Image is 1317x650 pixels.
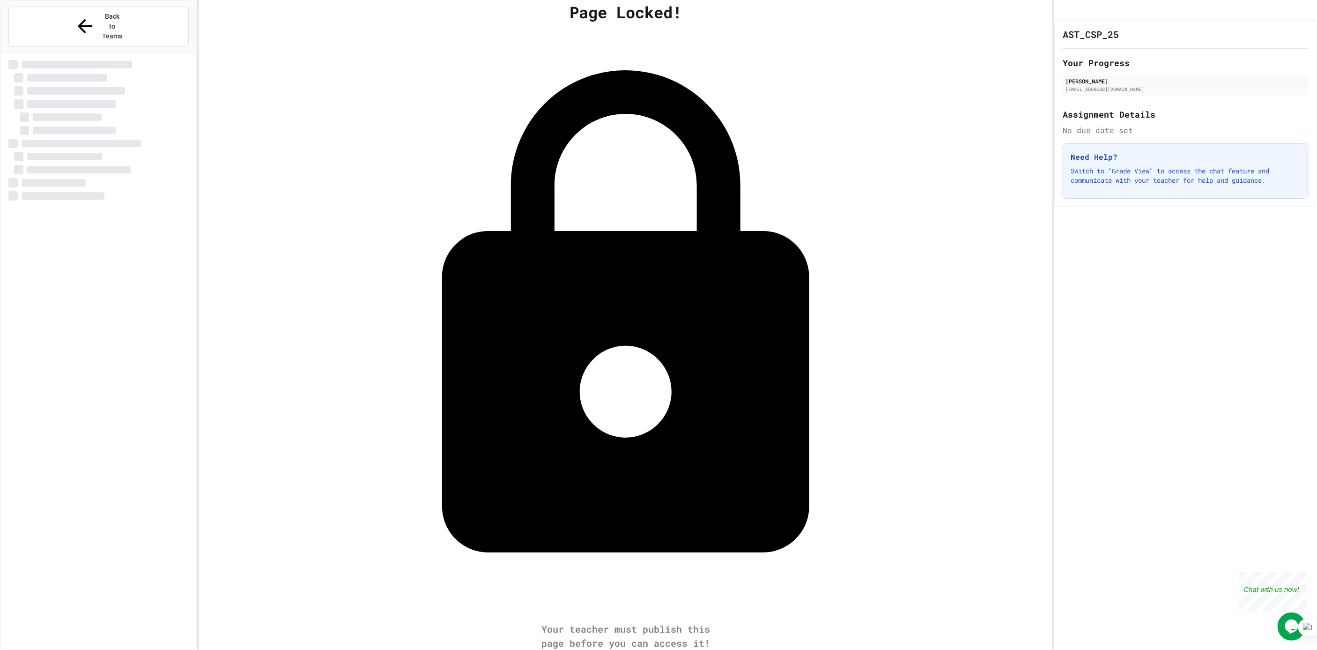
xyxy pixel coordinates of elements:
p: Switch to "Grade View" to access the chat feature and communicate with your teacher for help and ... [1071,166,1301,185]
div: No due date set [1063,125,1309,136]
h2: Your Progress [1063,56,1309,69]
h2: Assignment Details [1063,108,1309,121]
div: [PERSON_NAME] [1065,77,1306,85]
div: [EMAIL_ADDRESS][DOMAIN_NAME] [1065,86,1306,93]
div: Your teacher must publish this page before you can access it! [532,622,719,650]
h1: AST_CSP_25 [1063,28,1119,41]
iframe: chat widget [1239,572,1308,612]
h3: Need Help? [1071,151,1301,163]
span: Back to Teams [101,12,123,41]
iframe: chat widget [1278,613,1308,641]
button: Back to Teams [8,7,189,46]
